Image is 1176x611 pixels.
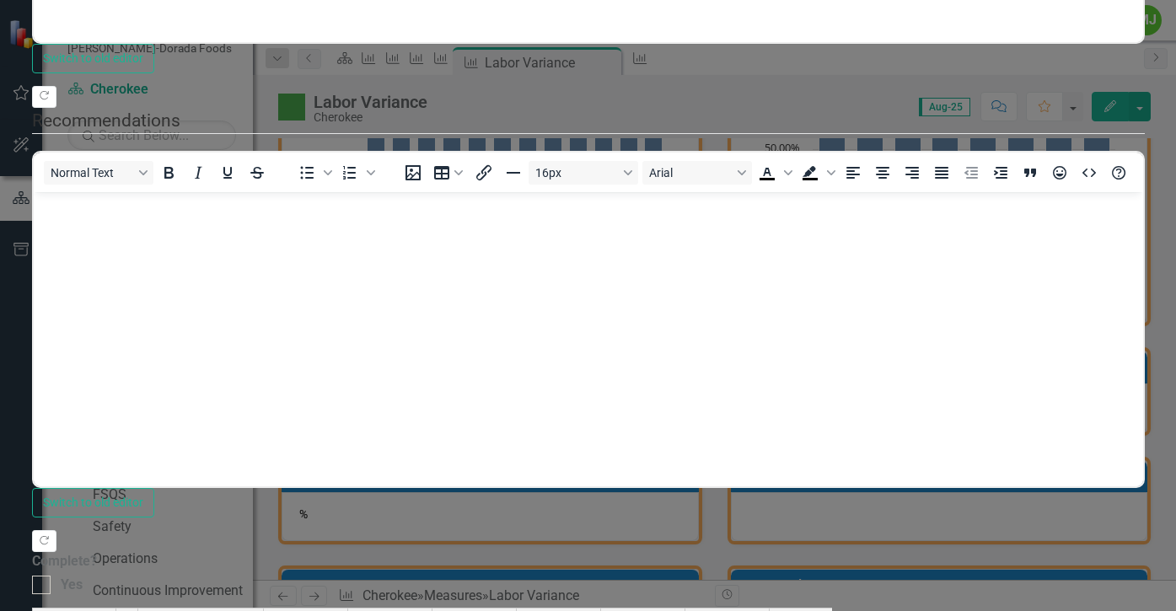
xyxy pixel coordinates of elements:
[868,161,897,185] button: Align center
[898,161,926,185] button: Align right
[32,488,154,517] button: Switch to old editor
[1104,161,1133,185] button: Help
[957,161,985,185] button: Decrease indent
[529,161,638,185] button: Font size 16px
[642,161,752,185] button: Font Arial
[986,161,1015,185] button: Increase indent
[336,161,378,185] div: Numbered list
[32,552,1145,571] label: Complete?
[32,44,154,73] button: Switch to old editor
[293,161,335,185] div: Bullet list
[154,161,183,185] button: Bold
[535,166,618,180] span: 16px
[753,161,795,185] div: Text color Black
[1075,161,1104,185] button: HTML Editor
[44,161,153,185] button: Block Normal Text
[243,161,271,185] button: Strikethrough
[32,108,1145,134] legend: Recommendations
[470,161,498,185] button: Insert/edit link
[213,161,242,185] button: Underline
[34,192,1143,486] iframe: Rich Text Area
[1016,161,1044,185] button: Blockquote
[839,161,867,185] button: Align left
[927,161,956,185] button: Justify
[61,576,83,595] div: Yes
[399,161,427,185] button: Insert image
[1045,161,1074,185] button: Emojis
[184,161,212,185] button: Italic
[51,166,133,180] span: Normal Text
[499,161,528,185] button: Horizontal line
[428,161,469,185] button: Table
[649,166,732,180] span: Arial
[796,161,838,185] div: Background color Black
